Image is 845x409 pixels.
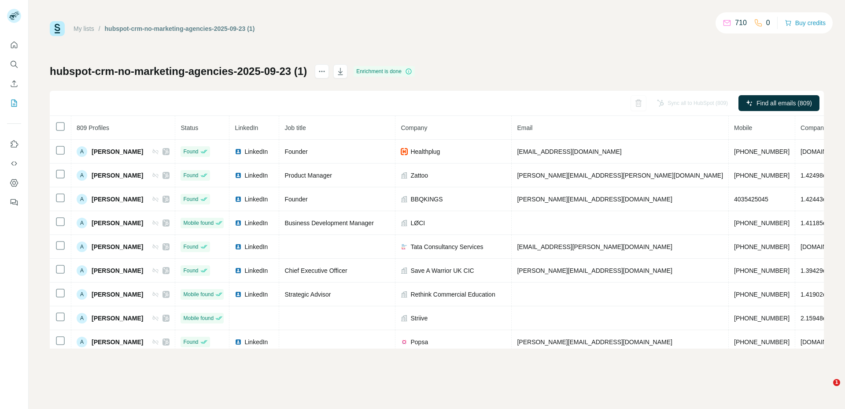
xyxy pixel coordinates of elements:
span: Save A Warrior UK CIC [410,266,474,275]
span: [EMAIL_ADDRESS][PERSON_NAME][DOMAIN_NAME] [517,243,672,250]
p: 0 [766,18,770,28]
span: [PERSON_NAME] [92,219,143,227]
h1: hubspot-crm-no-marketing-agencies-2025-09-23 (1) [50,64,307,78]
span: [PHONE_NUMBER] [734,172,790,179]
div: A [77,265,87,276]
div: A [77,218,87,228]
span: Mobile found [183,290,214,298]
span: [PERSON_NAME] [92,290,143,299]
span: LinkedIn [244,219,268,227]
li: / [99,24,100,33]
span: 809 Profiles [77,124,109,131]
span: LØCI [410,219,425,227]
span: 1.41185e+11 [801,219,837,227]
span: Rethink Commercial Education [410,290,495,299]
span: [PERSON_NAME][EMAIL_ADDRESS][PERSON_NAME][DOMAIN_NAME] [517,172,723,179]
span: [PERSON_NAME] [92,195,143,204]
span: 1.41902e+11 [801,291,837,298]
button: Feedback [7,194,21,210]
span: Founder [284,196,307,203]
span: 1.39429e+11 [801,267,837,274]
button: Find all emails (809) [738,95,819,111]
span: Popsa [410,338,428,346]
iframe: Intercom live chat [815,379,836,400]
span: [PHONE_NUMBER] [734,291,790,298]
span: Business Development Manager [284,219,373,227]
img: LinkedIn logo [235,196,242,203]
span: Striive [410,314,428,323]
img: company-logo [401,338,408,346]
span: [PERSON_NAME][EMAIL_ADDRESS][DOMAIN_NAME] [517,267,672,274]
span: LinkedIn [244,290,268,299]
span: Strategic Advisor [284,291,331,298]
span: 1.42498e+11 [801,172,837,179]
span: Founder [284,148,307,155]
button: Search [7,56,21,72]
div: hubspot-crm-no-marketing-agencies-2025-09-23 (1) [105,24,255,33]
img: LinkedIn logo [235,243,242,250]
span: 2.15948e+11 [801,315,837,322]
span: [PERSON_NAME] [92,314,143,323]
button: actions [315,64,329,78]
span: Email [517,124,532,131]
div: A [77,313,87,323]
span: Job title [284,124,306,131]
span: [PERSON_NAME] [92,147,143,156]
button: Dashboard [7,175,21,191]
span: Found [183,148,198,156]
span: [PERSON_NAME] [92,338,143,346]
span: Zattoo [410,171,428,180]
span: Found [183,243,198,251]
span: Product Manager [284,172,332,179]
button: Use Surfe on LinkedIn [7,136,21,152]
span: LinkedIn [244,147,268,156]
span: [PHONE_NUMBER] [734,219,790,227]
img: LinkedIn logo [235,172,242,179]
button: My lists [7,95,21,111]
div: A [77,194,87,204]
p: 710 [735,18,747,28]
button: Buy credits [785,17,826,29]
span: LinkedIn [244,338,268,346]
button: Enrich CSV [7,76,21,92]
img: LinkedIn logo [235,219,242,227]
span: Found [183,195,198,203]
span: 4035425045 [734,196,768,203]
span: Mobile [734,124,752,131]
span: Found [183,267,198,275]
img: LinkedIn logo [235,291,242,298]
span: [PERSON_NAME] [92,242,143,251]
span: Chief Executive Officer [284,267,347,274]
span: LinkedIn [244,171,268,180]
img: Surfe Logo [50,21,65,36]
span: Company [401,124,427,131]
span: 1 [833,379,840,386]
span: [PERSON_NAME][EMAIL_ADDRESS][DOMAIN_NAME] [517,196,672,203]
span: Mobile found [183,314,214,322]
span: [PHONE_NUMBER] [734,148,790,155]
div: A [77,170,87,181]
button: Quick start [7,37,21,53]
span: Found [183,338,198,346]
span: [PHONE_NUMBER] [734,267,790,274]
div: A [77,337,87,347]
div: A [77,146,87,157]
span: LinkedIn [244,242,268,251]
a: My lists [74,25,94,32]
div: A [77,242,87,252]
span: [PERSON_NAME] [92,266,143,275]
img: LinkedIn logo [235,148,242,155]
div: Enrichment is done [354,66,415,77]
img: company-logo [401,148,408,155]
img: LinkedIn logo [235,267,242,274]
span: Found [183,171,198,179]
span: [PHONE_NUMBER] [734,243,790,250]
span: Healthplug [410,147,440,156]
span: LinkedIn [235,124,258,131]
span: BBQKINGS [410,195,443,204]
span: Mobile found [183,219,214,227]
span: Tata Consultancy Services [410,242,483,251]
button: Use Surfe API [7,156,21,171]
span: [EMAIL_ADDRESS][DOMAIN_NAME] [517,148,621,155]
span: Find all emails (809) [756,99,812,108]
